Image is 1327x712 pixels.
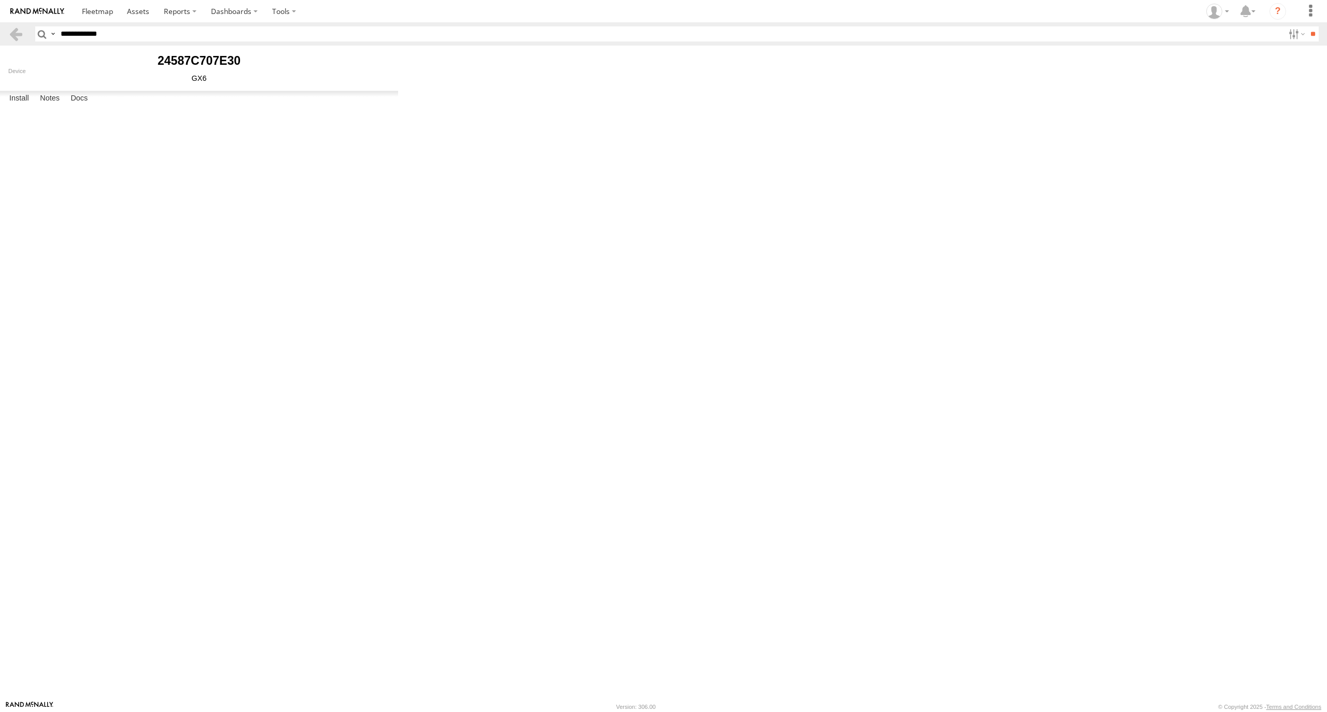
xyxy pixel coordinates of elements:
label: Search Filter Options [1284,26,1307,41]
a: Back to previous Page [8,26,23,41]
label: Docs [65,91,93,106]
div: Device [8,68,390,74]
b: 24587C707E30 [158,54,241,67]
label: Search Query [49,26,57,41]
div: Version: 306.00 [616,704,656,710]
a: Visit our Website [6,702,53,712]
label: Notes [35,91,65,106]
img: rand-logo.svg [10,8,64,15]
div: GX6 [8,74,390,82]
div: © Copyright 2025 - [1218,704,1321,710]
div: Marco DiBenedetto [1203,4,1233,19]
i: ? [1269,3,1286,20]
a: Terms and Conditions [1266,704,1321,710]
label: Install [4,91,34,106]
